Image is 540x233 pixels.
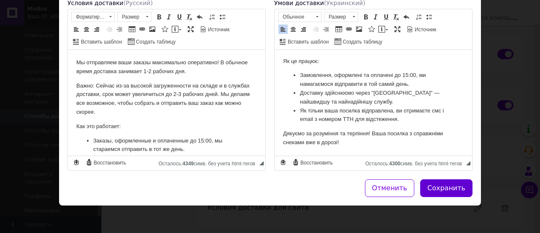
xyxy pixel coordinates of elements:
a: По левому краю [72,25,81,34]
a: Размер [117,12,151,22]
a: Вставить шаблон [72,37,123,46]
span: Создать таблицу [341,38,382,46]
p: Як це працює: [8,7,189,16]
a: Уменьшить отступ [105,25,114,34]
a: Увеличить отступ [115,25,124,34]
span: Восстановить [299,159,333,167]
span: Восстановить [92,159,126,167]
button: Отменить [365,179,414,197]
a: Полужирный (Ctrl+B) [361,12,370,22]
li: Доставку здійснюємо через "[GEOGRAPHIC_DATA]" — найшвидшу та найнадійнішу службу. [25,39,172,57]
a: Вставить / удалить маркированный список [424,12,434,22]
p: Как это работает: [8,72,189,81]
a: Таблица [334,25,343,34]
a: Курсив (Ctrl+I) [165,12,174,22]
a: По правому краю [299,25,308,34]
span: Создать таблицу [135,38,175,46]
a: Вставить/Редактировать ссылку (Ctrl+L) [138,25,147,34]
p: Дякуємо за розуміння та терпіння! Ваша посилка з справжніми снеками вже в дорозі! [8,79,189,97]
p: Мы отправляем ваши заказы максимально оперативно! В обычное время доставка занимает 1-2 рабочих дня. [8,8,189,26]
div: Подсчет символов [365,159,466,167]
body: Визуальный текстовый редактор, 7A6565B6-6265-4BC9-A258-7EAAC9229F9C [8,8,189,162]
li: Доставку осуществляем через "[GEOGRAPHIC_DATA]" — самую быструю и надежную службу. [25,104,172,122]
a: Вставить сообщение [170,25,183,34]
a: Обычное [278,12,321,22]
a: Источник [199,25,231,34]
a: По центру [82,25,91,34]
a: Курсив (Ctrl+I) [371,12,381,22]
span: Перетащите для изменения размера [466,161,470,165]
a: Вставить / удалить нумерованный список [414,12,424,22]
span: Источник [413,26,436,33]
a: Вставить / удалить маркированный список [218,12,227,22]
a: Вставить иконку [160,25,170,34]
div: Подсчет символов [159,159,259,167]
span: 4300 [389,161,401,167]
a: Вставить/Редактировать ссылку (Ctrl+L) [344,25,354,34]
a: Источник [405,25,437,34]
a: Создать таблицу [127,37,177,46]
a: Изображение [354,25,364,34]
a: По центру [289,25,298,34]
a: Уменьшить отступ [311,25,321,34]
a: Подчеркнутый (Ctrl+U) [175,12,184,22]
a: Таблица [127,25,137,34]
span: Форматирование [72,12,106,22]
a: Убрать форматирование [185,12,194,22]
a: По правому краю [92,25,101,34]
a: Создать таблицу [333,37,383,46]
a: Размер [324,12,358,22]
span: Источник [207,26,229,33]
li: Як тільки ваша посилка відправлена, ви отримаєте смс і email з номером ТТН для відстеження. [25,57,172,74]
a: Отменить (Ctrl+Z) [195,12,204,22]
a: Развернуть [393,25,402,34]
a: Изображение [148,25,157,34]
a: Вставить сообщение [377,25,389,34]
span: Вставить шаблон [286,38,329,46]
a: Вставить шаблон [278,37,330,46]
button: Сохранить [420,179,472,197]
a: Восстановить [291,158,334,167]
a: Вставить иконку [367,25,376,34]
a: Подчеркнутый (Ctrl+U) [381,12,391,22]
span: Размер [118,12,143,22]
a: Увеличить отступ [321,25,331,34]
a: Отменить (Ctrl+Z) [402,12,411,22]
a: Форматирование [71,12,115,22]
a: Вставить / удалить нумерованный список [208,12,217,22]
a: Убрать форматирование [391,12,401,22]
a: Восстановить [84,158,127,167]
a: Полужирный (Ctrl+B) [154,12,164,22]
a: Сделать резервную копию сейчас [72,158,81,167]
span: Перетащите для изменения размера [259,161,264,165]
a: Сделать резервную копию сейчас [278,158,288,167]
span: Размер [324,12,350,22]
a: Развернуть [186,25,195,34]
li: Замовлення, оформлені та оплачені до 15:00, ми намагаємося відправити в той самий день. [25,21,172,39]
iframe: Визуальный текстовый редактор, 7A6565B6-6265-4BC9-A258-7EAAC9229F9C [68,50,265,156]
span: Вставить шаблон [80,38,122,46]
a: По левому краю [278,25,288,34]
span: Обычное [278,12,313,22]
span: 4349 [183,161,194,167]
p: Важно: Сейчас из-за высокой загруженности на складе и в службах доставки, срок может увеличиться ... [8,32,189,67]
iframe: Визуальный текстовый редактор, 03CCEFBD-A4FD-4A21-9918-BCE9CD190286 [275,50,472,156]
li: Заказы, оформленные и оплаченные до 15:00, мы стараемся отправить в тот же день. [25,87,172,104]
